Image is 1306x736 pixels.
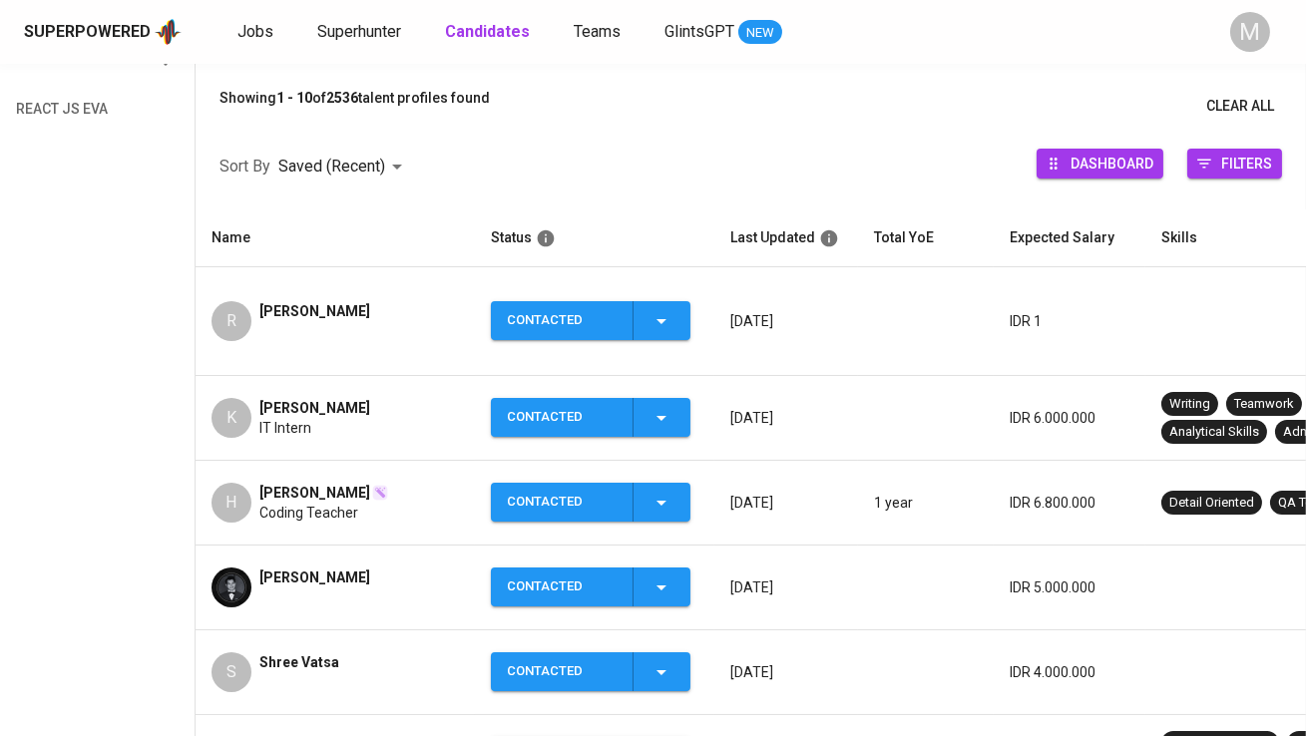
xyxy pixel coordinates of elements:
[1010,493,1129,513] p: IDR 6.800.000
[1198,88,1282,125] button: Clear All
[1010,577,1129,597] p: IDR 5.000.000
[196,209,475,267] th: Name
[212,301,251,341] div: R
[491,567,690,606] button: Contacted
[491,301,690,340] button: Contacted
[507,567,617,606] div: Contacted
[278,149,409,185] div: Saved (Recent)
[1187,149,1282,179] button: Filters
[874,493,978,513] p: 1 year
[259,398,370,418] span: [PERSON_NAME]
[738,23,782,43] span: NEW
[664,22,734,41] span: GlintsGPT
[507,398,617,437] div: Contacted
[259,301,370,321] span: [PERSON_NAME]
[1010,311,1129,331] p: IDR 1
[858,209,994,267] th: Total YoE
[445,22,530,41] b: Candidates
[507,301,617,340] div: Contacted
[259,418,311,438] span: IT Intern
[24,17,182,47] a: Superpoweredapp logo
[730,577,842,597] p: [DATE]
[1169,494,1254,513] div: Detail Oriented
[155,17,182,47] img: app logo
[16,97,91,122] span: React js EVA
[278,155,385,179] p: Saved (Recent)
[730,493,842,513] p: [DATE]
[994,209,1145,267] th: Expected Salary
[1230,12,1270,52] div: M
[237,22,273,41] span: Jobs
[317,20,405,45] a: Superhunter
[1169,395,1210,414] div: Writing
[1206,94,1274,119] span: Clear All
[491,483,690,522] button: Contacted
[664,20,782,45] a: GlintsGPT NEW
[212,398,251,438] div: K
[1221,150,1272,177] span: Filters
[1037,149,1163,179] button: Dashboard
[212,652,251,692] div: S
[212,567,251,607] img: 79a9beea33e5e6a7526b37e3cbcb211a.png
[507,652,617,691] div: Contacted
[276,90,312,106] b: 1 - 10
[1234,395,1294,414] div: Teamwork
[445,20,534,45] a: Candidates
[372,485,388,501] img: magic_wand.svg
[730,311,842,331] p: [DATE]
[1169,423,1259,442] div: Analytical Skills
[259,503,358,523] span: Coding Teacher
[574,20,625,45] a: Teams
[259,567,370,587] span: [PERSON_NAME]
[219,88,490,125] p: Showing of talent profiles found
[714,209,858,267] th: Last Updated
[1010,662,1129,682] p: IDR 4.000.000
[24,21,151,44] div: Superpowered
[219,155,270,179] p: Sort By
[212,483,251,523] div: H
[574,22,621,41] span: Teams
[507,483,617,522] div: Contacted
[259,652,339,672] span: Shree Vatsa
[317,22,401,41] span: Superhunter
[237,20,277,45] a: Jobs
[259,483,370,503] span: [PERSON_NAME]
[326,90,358,106] b: 2536
[1071,150,1153,177] span: Dashboard
[1010,408,1129,428] p: IDR 6.000.000
[730,662,842,682] p: [DATE]
[730,408,842,428] p: [DATE]
[491,652,690,691] button: Contacted
[491,398,690,437] button: Contacted
[475,209,714,267] th: Status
